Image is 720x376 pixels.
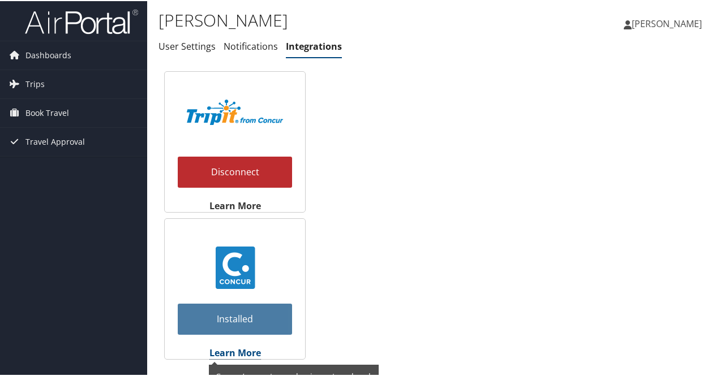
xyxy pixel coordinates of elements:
[178,155,292,187] a: Disconnect
[178,302,292,334] a: Installed
[224,39,278,51] a: Notifications
[158,39,216,51] a: User Settings
[286,39,342,51] a: Integrations
[25,127,85,155] span: Travel Approval
[624,6,713,40] a: [PERSON_NAME]
[158,7,528,31] h1: [PERSON_NAME]
[25,69,45,97] span: Trips
[214,245,256,288] img: concur_23.png
[25,40,71,68] span: Dashboards
[25,98,69,126] span: Book Travel
[187,98,283,124] img: TripIt_Logo_Color_SOHP.png
[209,198,261,211] strong: Learn More
[632,16,702,29] span: [PERSON_NAME]
[209,345,261,358] strong: Learn More
[25,7,138,34] img: airportal-logo.png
